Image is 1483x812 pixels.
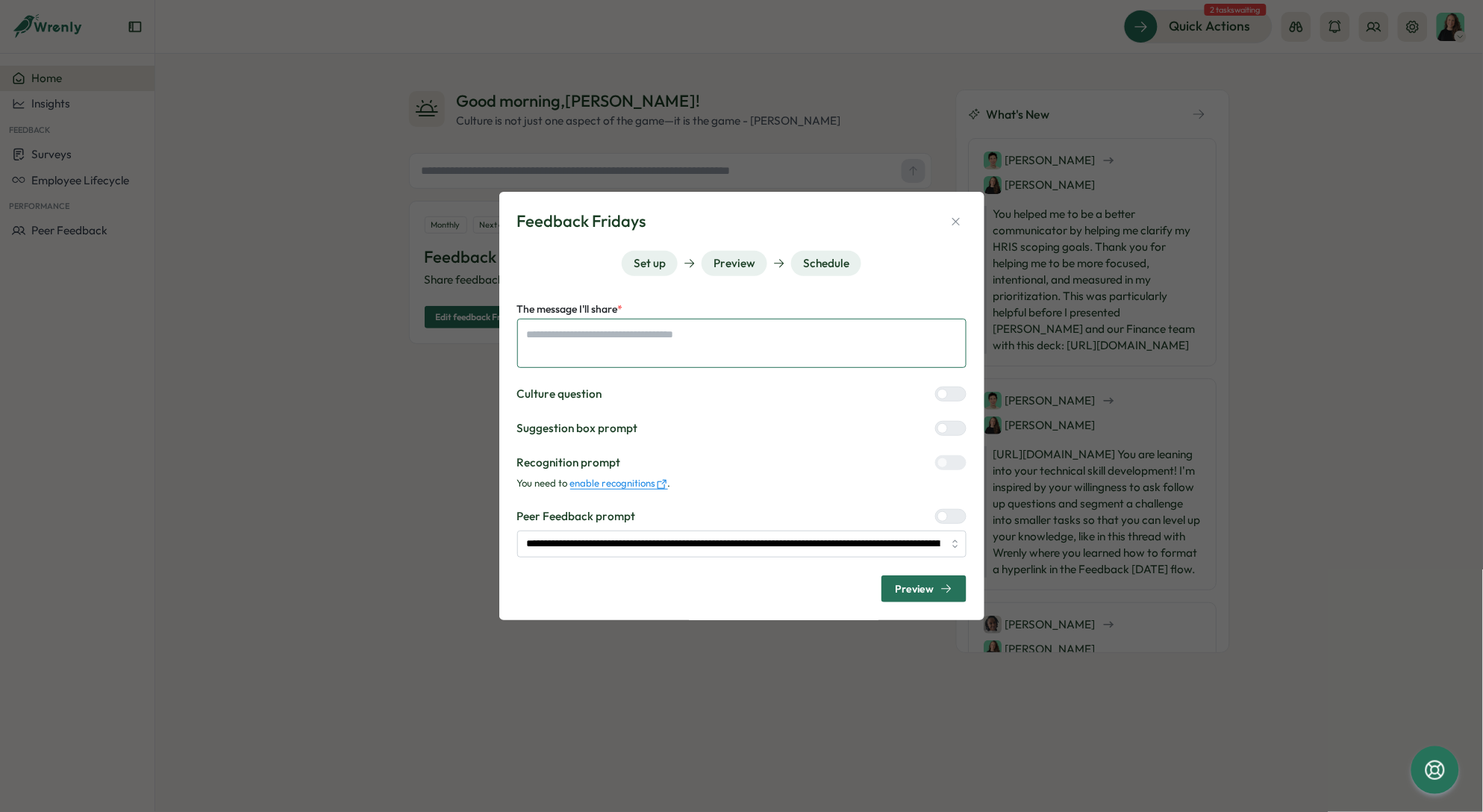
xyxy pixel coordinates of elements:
[517,477,967,490] p: You need to .
[517,386,602,402] label: Culture question
[791,251,861,276] button: Schedule
[622,251,678,276] button: Set up
[881,575,967,602] button: Preview
[517,302,623,318] label: The message I'll share
[517,508,636,525] label: Peer Feedback prompt
[570,477,668,490] a: enable recognitions
[896,584,934,594] span: Preview
[517,210,646,233] h3: Feedback Fridays
[517,420,638,437] label: Suggestion box prompt
[702,251,767,276] button: Preview
[517,455,621,471] label: Recognition prompt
